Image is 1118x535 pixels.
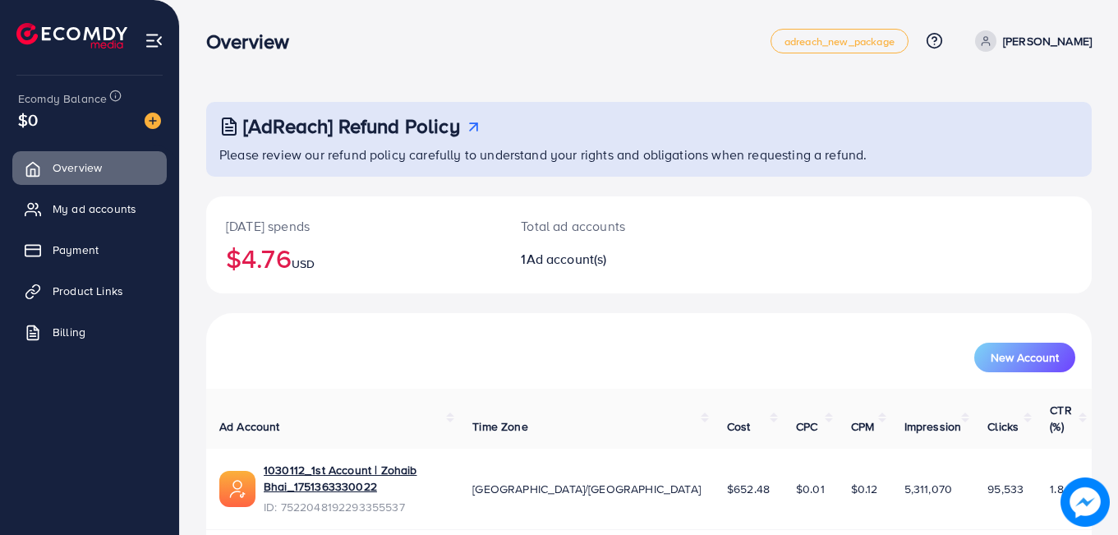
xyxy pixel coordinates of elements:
span: 5,311,070 [904,481,952,497]
a: Overview [12,151,167,184]
img: menu [145,31,163,50]
p: Please review our refund policy carefully to understand your rights and obligations when requesti... [219,145,1082,164]
span: Payment [53,242,99,258]
h3: Overview [206,30,302,53]
h2: 1 [521,251,703,267]
p: [PERSON_NAME] [1003,31,1092,51]
span: My ad accounts [53,201,136,217]
p: [DATE] spends [226,216,481,236]
span: Ad account(s) [527,250,607,268]
span: adreach_new_package [784,36,895,47]
span: New Account [991,352,1059,363]
span: Product Links [53,283,123,299]
a: Product Links [12,274,167,307]
span: [GEOGRAPHIC_DATA]/[GEOGRAPHIC_DATA] [472,481,701,497]
a: Payment [12,233,167,266]
span: 1.8 [1050,481,1063,497]
span: Clicks [987,418,1019,435]
span: Cost [727,418,751,435]
span: $652.48 [727,481,770,497]
a: [PERSON_NAME] [968,30,1092,52]
span: Overview [53,159,102,176]
span: 95,533 [987,481,1024,497]
img: image [1060,477,1110,527]
span: Impression [904,418,962,435]
a: Billing [12,316,167,348]
span: Ecomdy Balance [18,90,107,107]
span: $0.12 [851,481,878,497]
img: logo [16,23,127,48]
a: 1030112_1st Account | Zohaib Bhai_1751363330022 [264,462,446,496]
span: Time Zone [472,418,527,435]
p: Total ad accounts [521,216,703,236]
h2: $4.76 [226,242,481,274]
span: CPC [796,418,817,435]
span: ID: 7522048192293355537 [264,499,446,515]
span: CTR (%) [1050,402,1071,435]
span: $0 [18,108,38,131]
h3: [AdReach] Refund Policy [243,114,460,138]
img: ic-ads-acc.e4c84228.svg [219,471,255,507]
span: CPM [851,418,874,435]
img: image [145,113,161,129]
a: My ad accounts [12,192,167,225]
button: New Account [974,343,1075,372]
span: USD [292,256,315,272]
span: Ad Account [219,418,280,435]
a: adreach_new_package [771,29,909,53]
span: Billing [53,324,85,340]
span: $0.01 [796,481,825,497]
